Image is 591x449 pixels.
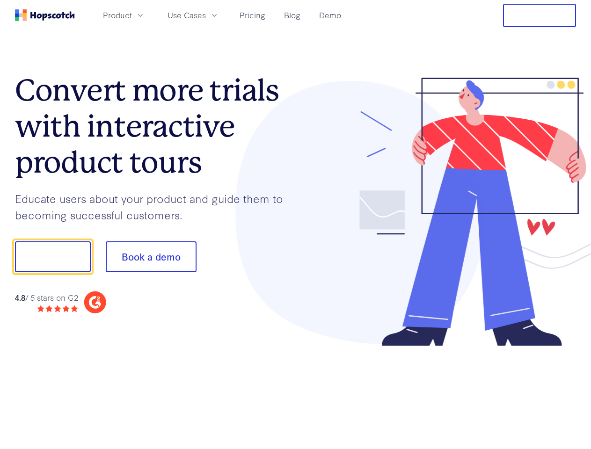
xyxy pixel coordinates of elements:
a: Blog [280,7,304,23]
a: Home [15,9,75,21]
span: Use Cases [168,9,206,21]
button: Book a demo [106,241,197,272]
button: Show me! [15,241,91,272]
button: Use Cases [162,7,225,23]
strong: 4.8 [15,292,25,303]
h1: Convert more trials with interactive product tours [15,72,296,180]
a: Demo [315,7,345,23]
button: Product [97,7,151,23]
p: Educate users about your product and guide them to becoming successful customers. [15,190,296,223]
a: Pricing [236,7,269,23]
div: / 5 stars on G2 [15,292,78,304]
button: Free Trial [503,4,576,27]
span: Product [103,9,132,21]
